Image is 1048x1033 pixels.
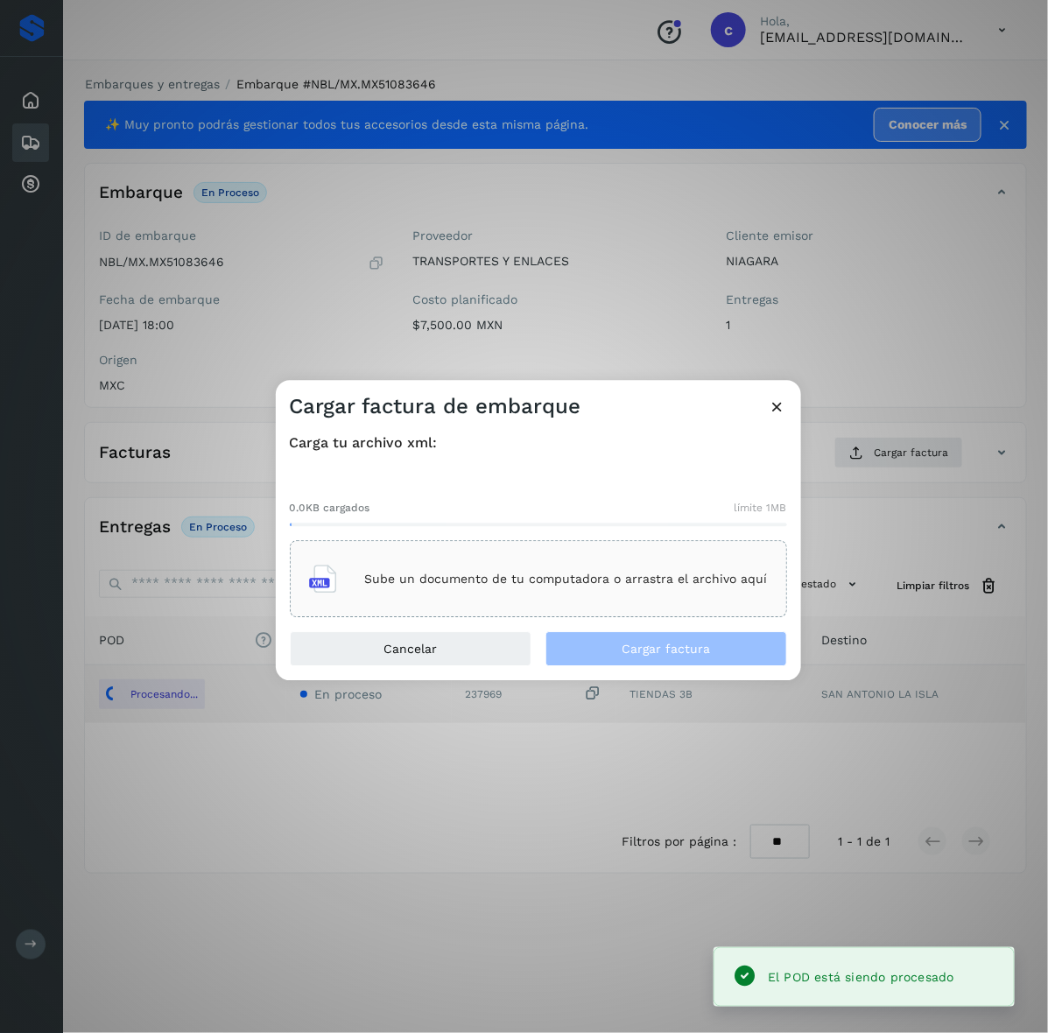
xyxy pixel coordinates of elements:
button: Cargar factura [545,632,787,667]
span: Cargar factura [622,643,710,656]
h3: Cargar factura de embarque [290,394,581,419]
span: El POD está siendo procesado [768,970,954,984]
p: Sube un documento de tu computadora o arrastra el archivo aquí [365,572,768,587]
span: Cancelar [383,643,437,656]
h4: Carga tu archivo xml: [290,434,787,451]
button: Cancelar [290,632,531,667]
span: límite 1MB [735,501,787,516]
span: 0.0KB cargados [290,501,370,516]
